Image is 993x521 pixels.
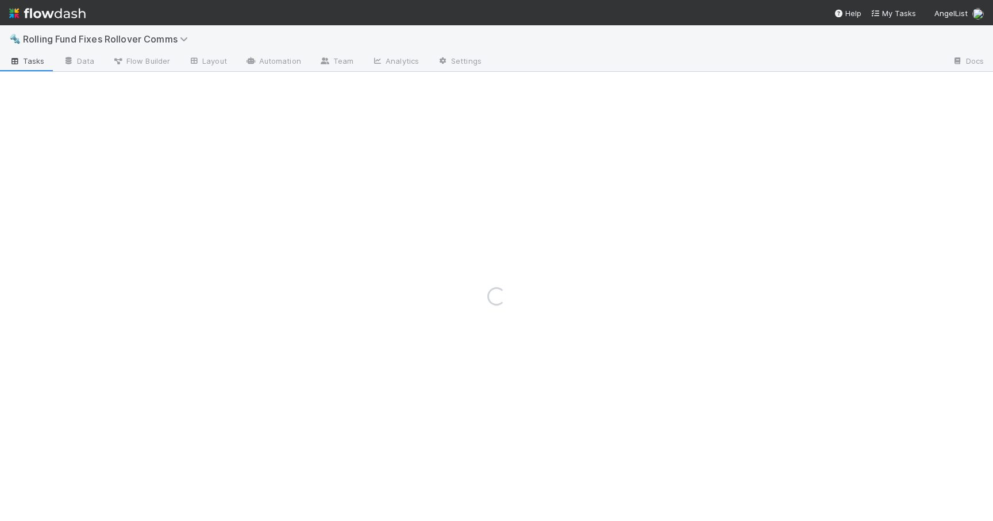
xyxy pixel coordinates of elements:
[9,3,86,23] img: logo-inverted-e16ddd16eac7371096b0.svg
[363,53,428,71] a: Analytics
[236,53,310,71] a: Automation
[113,55,170,67] span: Flow Builder
[23,33,194,45] span: Rolling Fund Fixes Rollover Comms
[310,53,363,71] a: Team
[179,53,236,71] a: Layout
[934,9,968,18] span: AngelList
[834,7,861,19] div: Help
[428,53,491,71] a: Settings
[9,34,21,44] span: 🔩
[9,55,45,67] span: Tasks
[103,53,179,71] a: Flow Builder
[972,8,984,20] img: avatar_e8864cf0-19e8-4fe1-83d1-96e6bcd27180.png
[871,9,916,18] span: My Tasks
[54,53,103,71] a: Data
[871,7,916,19] a: My Tasks
[943,53,993,71] a: Docs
